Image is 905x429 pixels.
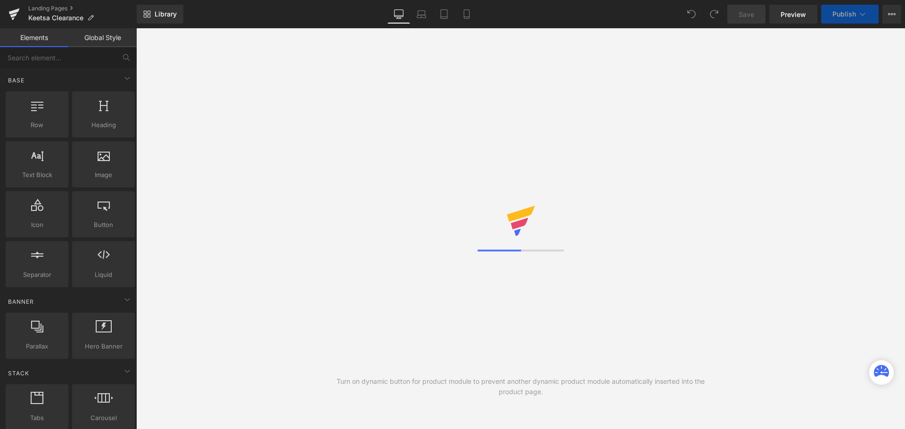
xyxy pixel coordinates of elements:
span: Liquid [75,270,132,280]
span: Publish [832,10,856,18]
span: Save [739,9,754,19]
span: Hero Banner [75,341,132,351]
span: Parallax [8,341,66,351]
a: New Library [137,5,183,24]
a: Laptop [410,5,433,24]
span: Base [7,76,25,85]
span: Heading [75,120,132,130]
span: Image [75,170,132,180]
a: Preview [769,5,817,24]
span: Stack [7,369,30,378]
span: Separator [8,270,66,280]
button: Publish [821,5,879,24]
span: Row [8,120,66,130]
button: Redo [705,5,724,24]
span: Carousel [75,413,132,423]
a: Mobile [455,5,478,24]
span: Icon [8,220,66,230]
span: Banner [7,297,35,306]
a: Tablet [433,5,455,24]
a: Desktop [387,5,410,24]
span: Button [75,220,132,230]
span: Keetsa Clearance [28,14,83,22]
button: More [882,5,901,24]
a: Global Style [68,28,137,47]
span: Library [155,10,177,18]
a: Landing Pages [28,5,137,12]
div: Turn on dynamic button for product module to prevent another dynamic product module automatically... [329,376,713,397]
button: Undo [682,5,701,24]
span: Text Block [8,170,66,180]
span: Preview [781,9,806,19]
span: Tabs [8,413,66,423]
